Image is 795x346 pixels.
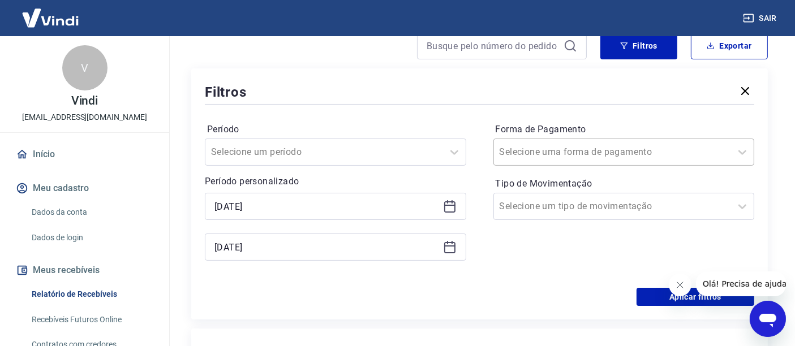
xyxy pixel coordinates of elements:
iframe: Mensagem da empresa [696,271,786,296]
button: Sair [741,8,781,29]
p: [EMAIL_ADDRESS][DOMAIN_NAME] [22,111,147,123]
p: Período personalizado [205,175,466,188]
div: V [62,45,108,90]
a: Recebíveis Futuros Online [27,308,156,331]
iframe: Botão para abrir a janela de mensagens [750,301,786,337]
h5: Filtros [205,83,247,101]
label: Período [207,123,464,136]
img: Vindi [14,1,87,35]
p: Vindi [71,95,98,107]
button: Meus recebíveis [14,258,156,283]
button: Exportar [691,32,768,59]
label: Forma de Pagamento [496,123,753,136]
a: Relatório de Recebíveis [27,283,156,306]
iframe: Fechar mensagem [669,274,691,296]
input: Data final [214,239,439,256]
a: Início [14,142,156,167]
a: Dados da conta [27,201,156,224]
button: Filtros [600,32,677,59]
button: Meu cadastro [14,176,156,201]
button: Aplicar filtros [637,288,754,306]
input: Data inicial [214,198,439,215]
input: Busque pelo número do pedido [427,37,559,54]
label: Tipo de Movimentação [496,177,753,191]
span: Olá! Precisa de ajuda? [7,8,95,17]
a: Dados de login [27,226,156,249]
